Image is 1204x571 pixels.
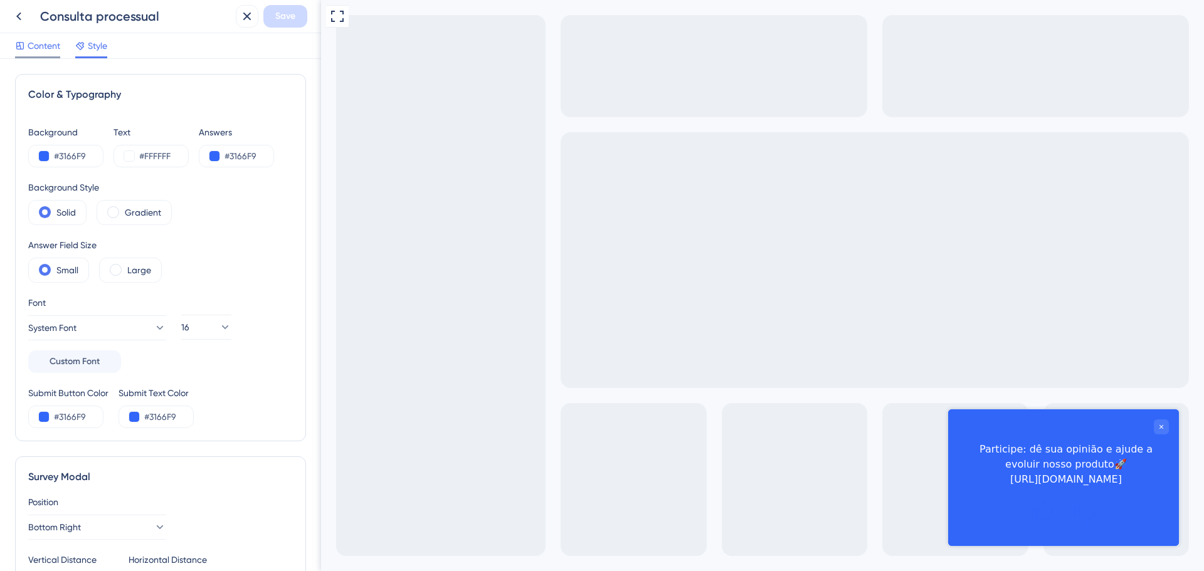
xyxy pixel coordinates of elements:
span: Content [28,38,60,53]
label: Small [56,263,78,278]
span: Bottom Right [28,520,81,535]
div: Consulta processual [40,8,231,25]
button: System Font [28,315,166,340]
span: Custom Font [50,354,100,369]
label: Gradient [125,205,161,220]
div: Font [28,295,166,310]
button: 16 [181,315,231,340]
span: Save [275,9,295,24]
label: Solid [56,205,76,220]
div: Color & Typography [28,87,293,102]
iframe: UserGuiding Survey [627,409,858,546]
div: Survey Modal [28,469,293,485]
span: System Font [28,320,77,335]
div: Position [28,495,293,510]
button: Bottom Right [28,515,166,540]
div: Answer Field Size [28,238,162,253]
div: Text [114,125,189,140]
div: Answers [199,125,274,140]
div: Submit Text Color [119,385,194,401]
div: Vertical Distance [28,552,116,567]
div: Background Style [28,180,172,195]
button: Save [263,5,307,28]
span: Style [88,38,107,53]
div: Horizontal Distance [129,552,216,567]
button: Custom Font [28,350,121,373]
span: 16 [181,320,189,335]
label: Large [127,263,151,278]
div: Submit Button Color [28,385,108,401]
div: Background [28,125,103,140]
